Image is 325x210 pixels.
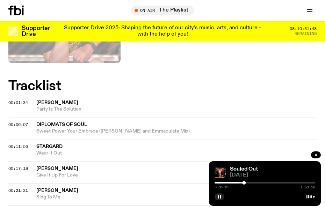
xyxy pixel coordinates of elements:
span: 00:11:56 [8,144,28,149]
span: 1:59:58 [301,186,315,189]
button: On AirThe Playlist [131,6,194,15]
span: 00:21:21 [8,188,28,193]
button: 00:01:34 [8,101,28,105]
button: 00:17:19 [8,167,28,171]
span: [PERSON_NAME] [36,100,78,105]
span: [PERSON_NAME] [36,188,78,193]
span: 00:17:19 [8,166,28,171]
span: Wear It Out [36,150,317,157]
span: 00:06:07 [8,122,28,127]
span: Diplomats of Soul [36,122,87,127]
span: [DATE] [230,173,315,178]
h2: Tracklist [8,80,317,92]
span: 0:35:05 [215,186,229,189]
button: 00:11:56 [8,145,28,149]
button: 00:21:21 [8,189,28,193]
span: Sing To Me [36,194,317,201]
span: [PERSON_NAME] [36,166,78,171]
span: 08:10:31:48 [290,27,317,31]
span: Sweet Power Your Embrace ([PERSON_NAME] and Emmaculate Mix) [36,128,317,135]
p: Supporter Drive 2025: Shaping the future of our city’s music, arts, and culture - with the help o... [59,25,266,37]
span: Stargard [36,144,63,149]
span: 00:01:34 [8,100,28,105]
button: 00:06:07 [8,123,28,127]
span: Remaining [295,32,317,36]
span: Give It Up For Love [36,172,317,179]
span: Party Is The Solution [36,106,317,113]
h3: Supporter Drive [22,25,50,37]
a: Souled Out [230,166,258,172]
